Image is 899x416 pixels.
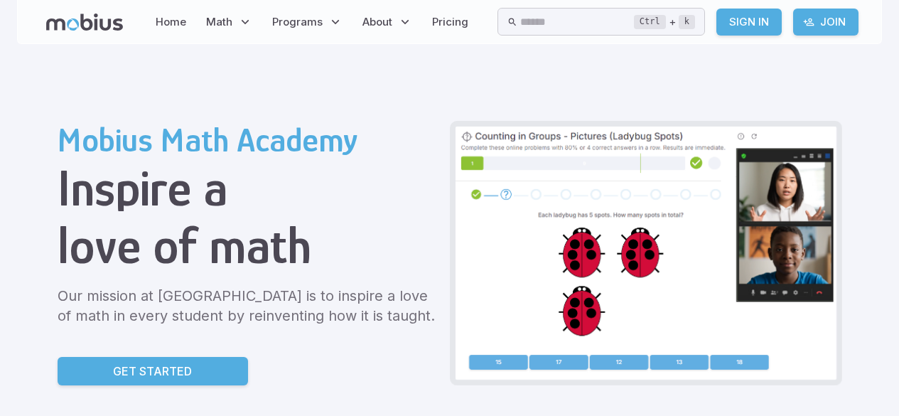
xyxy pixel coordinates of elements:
[428,6,473,38] a: Pricing
[634,15,666,29] kbd: Ctrl
[58,286,438,326] p: Our mission at [GEOGRAPHIC_DATA] is to inspire a love of math in every student by reinventing how...
[113,363,192,380] p: Get Started
[716,9,782,36] a: Sign In
[206,14,232,30] span: Math
[58,159,438,217] h1: Inspire a
[58,217,438,274] h1: love of math
[679,15,695,29] kbd: k
[58,357,248,385] a: Get Started
[634,14,695,31] div: +
[151,6,190,38] a: Home
[456,127,836,380] img: Grade 2 Class
[362,14,392,30] span: About
[272,14,323,30] span: Programs
[58,121,438,159] h2: Mobius Math Academy
[793,9,858,36] a: Join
